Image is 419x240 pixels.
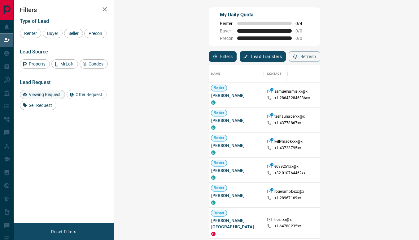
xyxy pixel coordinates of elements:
[211,185,227,191] span: Renter
[64,29,83,38] div: Seller
[274,120,301,126] p: +1- 43778867xx
[20,90,65,99] div: Viewing Request
[211,175,216,180] div: condos.ca
[20,49,48,55] span: Lead Source
[22,31,39,36] span: Renter
[211,125,216,130] div: condos.ca
[211,135,227,141] span: Renter
[27,92,63,97] span: Viewing Request
[211,117,261,124] span: [PERSON_NAME]
[27,103,54,108] span: Sell Request
[274,164,299,171] p: e699251xx@x
[211,65,220,82] div: Name
[211,200,216,205] div: condos.ca
[274,224,301,229] p: +1- 64780235xx
[274,114,305,120] p: teshaunaperxx@x
[211,160,227,166] span: Renter
[295,36,309,41] span: 0 / 0
[274,95,310,101] p: +1- 286432846336xx
[211,92,261,99] span: [PERSON_NAME]
[58,61,76,66] span: MrLoft
[66,31,81,36] span: Seller
[80,59,108,69] div: Condos
[20,18,49,24] span: Type of Lead
[47,226,80,237] button: Reset Filters
[20,29,41,38] div: Renter
[211,110,227,116] span: Renter
[84,29,107,38] div: Precon
[274,196,301,201] p: +1- 28967169xx
[274,217,292,224] p: hos.ixx@x
[20,79,50,85] span: Lead Request
[274,145,301,151] p: +1- 43723795xx
[43,29,63,38] div: Buyer
[274,139,303,145] p: kellymaokkxx@x
[274,171,306,176] p: +82- 010764462xx
[211,150,216,155] div: condos.ca
[274,89,308,95] p: samuelhamisixx@x
[289,51,320,62] button: Refresh
[211,142,261,149] span: [PERSON_NAME]
[86,61,106,66] span: Condos
[220,11,309,19] p: My Daily Quota
[220,36,234,41] span: Precon
[73,92,104,97] span: Offer Request
[45,31,60,36] span: Buyer
[86,31,104,36] span: Precon
[67,90,107,99] div: Offer Request
[20,101,56,110] div: Sell Request
[208,65,264,82] div: Name
[220,28,234,33] span: Buyer
[20,6,108,14] h2: Filters
[209,51,237,62] button: Filters
[211,211,227,216] span: Renter
[20,59,50,69] div: Property
[240,51,286,62] button: Lead Transfers
[274,189,304,196] p: rogerampbexx@x
[295,21,309,26] span: 0 / 4
[211,167,261,174] span: [PERSON_NAME]
[211,217,261,230] span: [PERSON_NAME][GEOGRAPHIC_DATA]
[295,28,309,33] span: 0 / 0
[211,100,216,105] div: condos.ca
[27,61,48,66] span: Property
[267,65,282,82] div: Contact
[220,21,234,26] span: Renter
[211,232,216,236] div: property.ca
[211,192,261,199] span: [PERSON_NAME]
[211,85,227,91] span: Renter
[51,59,78,69] div: MrLoft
